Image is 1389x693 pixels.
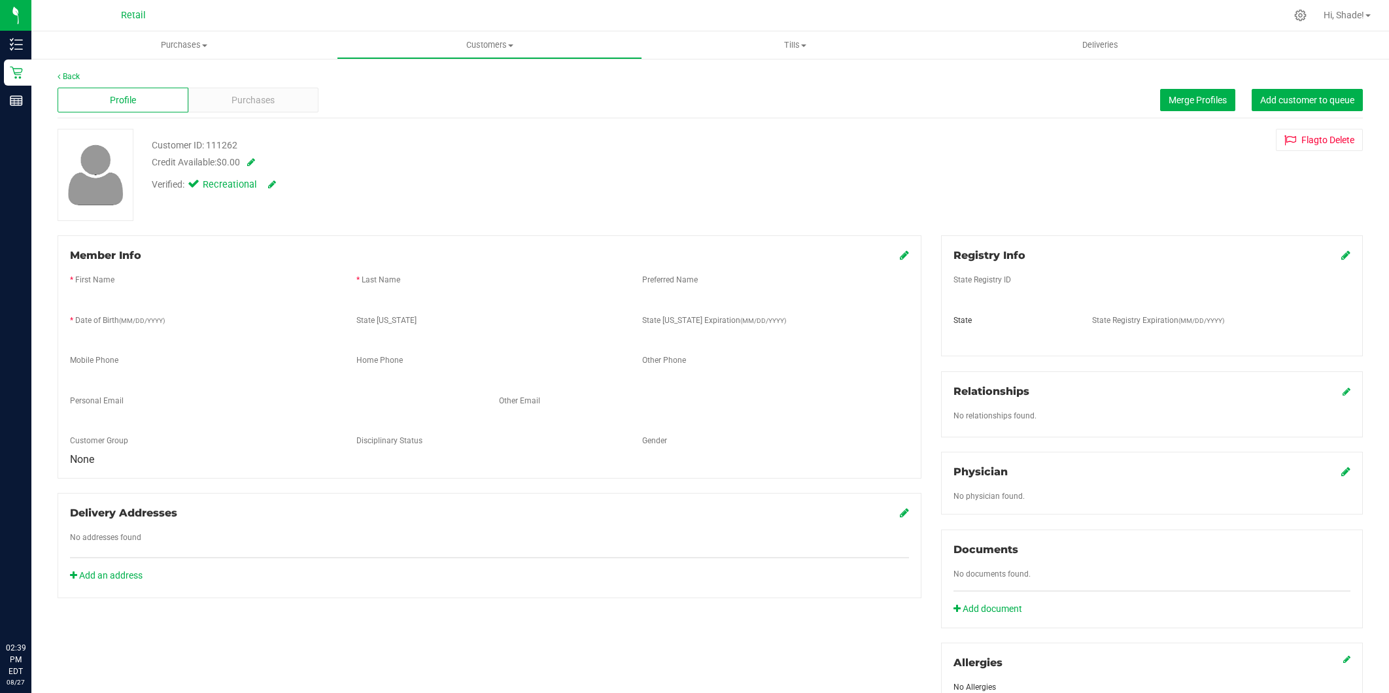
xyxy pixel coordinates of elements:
[953,465,1008,478] span: Physician
[61,141,130,209] img: user-icon.png
[1260,95,1354,105] span: Add customer to queue
[75,314,165,326] label: Date of Birth
[642,314,786,326] label: State [US_STATE] Expiration
[642,435,667,447] label: Gender
[953,543,1018,556] span: Documents
[643,39,947,51] span: Tills
[953,274,1011,286] label: State Registry ID
[70,395,124,407] label: Personal Email
[31,39,337,51] span: Purchases
[10,94,23,107] inline-svg: Reports
[642,31,948,59] a: Tills
[944,314,1082,326] div: State
[1276,129,1363,151] button: Flagto Delete
[953,602,1029,616] a: Add document
[1292,9,1309,22] div: Manage settings
[6,677,26,687] p: 08/27
[10,38,23,51] inline-svg: Inventory
[1178,317,1224,324] span: (MM/DD/YYYY)
[948,31,1253,59] a: Deliveries
[337,31,642,59] a: Customers
[642,274,698,286] label: Preferred Name
[119,317,165,324] span: (MM/DD/YYYY)
[58,72,80,81] a: Back
[70,453,94,465] span: None
[337,39,642,51] span: Customers
[75,274,114,286] label: First Name
[39,586,54,602] iframe: Resource center unread badge
[356,435,422,447] label: Disciplinary Status
[70,507,177,519] span: Delivery Addresses
[110,93,136,107] span: Profile
[642,354,686,366] label: Other Phone
[70,532,141,543] label: No addresses found
[356,354,403,366] label: Home Phone
[953,492,1025,501] span: No physician found.
[1160,89,1235,111] button: Merge Profiles
[953,410,1037,422] label: No relationships found.
[152,156,795,169] div: Credit Available:
[70,435,128,447] label: Customer Group
[953,569,1031,579] span: No documents found.
[740,317,786,324] span: (MM/DD/YYYY)
[1252,89,1363,111] button: Add customer to queue
[953,656,1003,669] span: Allergies
[953,249,1025,262] span: Registry Info
[70,354,118,366] label: Mobile Phone
[70,249,141,262] span: Member Info
[953,681,1350,693] div: No Allergies
[356,314,417,326] label: State [US_STATE]
[216,157,240,167] span: $0.00
[203,178,255,192] span: Recreational
[152,178,276,192] div: Verified:
[13,588,52,628] iframe: Resource center
[1324,10,1364,20] span: Hi, Shade!
[1092,314,1224,326] label: State Registry Expiration
[10,66,23,79] inline-svg: Retail
[70,570,143,581] a: Add an address
[31,31,337,59] a: Purchases
[362,274,400,286] label: Last Name
[953,385,1029,397] span: Relationships
[152,139,237,152] div: Customer ID: 111262
[1065,39,1136,51] span: Deliveries
[499,395,540,407] label: Other Email
[231,93,275,107] span: Purchases
[1169,95,1227,105] span: Merge Profiles
[121,10,146,21] span: Retail
[6,642,26,677] p: 02:39 PM EDT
